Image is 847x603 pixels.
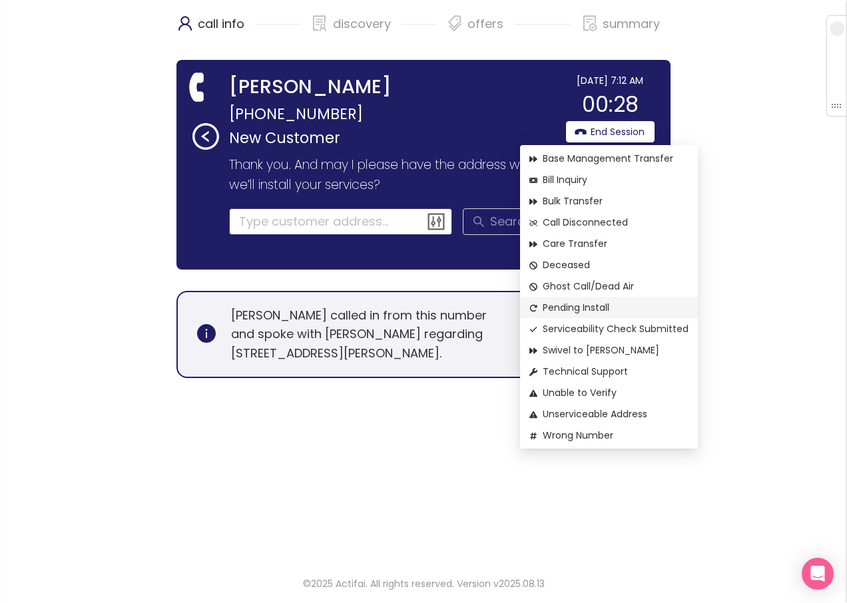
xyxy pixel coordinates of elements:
[529,151,689,166] span: Base Management Transfer
[177,15,193,31] span: user
[333,13,391,35] p: discovery
[176,13,301,47] div: call info
[566,73,655,88] div: [DATE] 7:12 AM
[229,155,548,195] p: Thank you. And may I please have the address where we’ll install your services?
[529,194,689,208] span: Bulk Transfer
[529,236,689,251] span: Care Transfer
[566,88,655,121] div: 00:28
[603,13,660,35] p: summary
[229,73,392,101] strong: [PERSON_NAME]
[529,385,689,400] span: Unable to Verify
[312,15,328,31] span: solution
[529,364,689,379] span: Technical Support
[184,73,212,101] span: phone
[229,101,363,126] span: [PHONE_NUMBER]
[312,13,436,47] div: discovery
[529,343,689,357] span: Swivel to [PERSON_NAME]
[582,15,598,31] span: file-done
[529,300,689,315] span: Pending Install
[529,172,689,187] span: Bill Inquiry
[529,279,689,294] span: Ghost Call/Dead Air
[467,13,503,35] p: offers
[529,321,689,336] span: Serviceability Check Submitted
[197,324,216,343] span: info-circle
[529,428,689,443] span: Wrong Number
[802,558,834,590] div: Open Intercom Messenger
[231,306,497,363] p: [PERSON_NAME] called in from this number and spoke with [PERSON_NAME] regarding [STREET_ADDRESS][...
[529,215,689,230] span: Call Disconnected
[229,126,559,150] p: New Customer
[529,407,689,421] span: Unserviceable Address
[566,121,655,142] button: End Session
[198,13,244,35] p: call info
[529,258,689,272] span: Deceased
[447,15,463,31] span: tags
[229,208,453,235] input: Type customer address...
[581,13,660,47] div: summary
[446,13,571,47] div: offers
